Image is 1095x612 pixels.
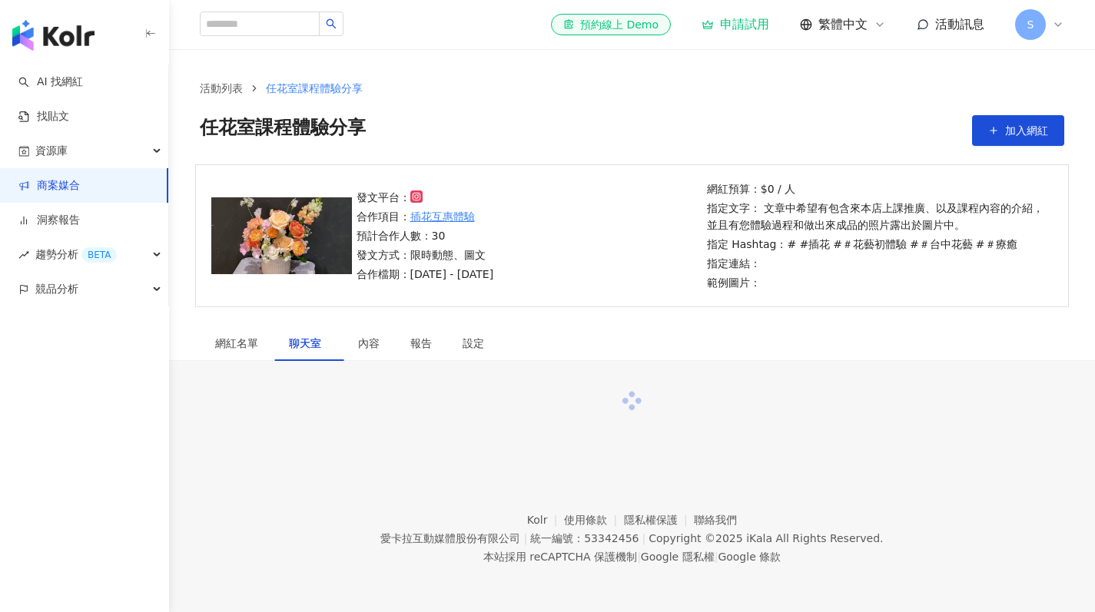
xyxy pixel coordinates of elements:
span: 加入網紅 [1005,124,1048,137]
span: 聊天室 [289,338,327,349]
span: S [1027,16,1034,33]
a: Google 隱私權 [641,551,715,563]
a: 使用條款 [564,514,624,526]
p: 範例圖片： [707,274,1048,291]
a: iKala [746,532,772,544]
div: 網紅名單 [215,335,258,352]
div: 統一編號：53342456 [530,532,639,544]
span: 活動訊息 [935,17,984,31]
a: 預約線上 Demo [551,14,671,35]
p: # #插花 [787,236,830,253]
span: 競品分析 [35,272,78,306]
p: 指定 Hashtag： [707,236,1048,253]
div: 愛卡拉互動媒體股份有限公司 [380,532,520,544]
a: Kolr [527,514,564,526]
span: 任花室課程體驗分享 [200,115,366,146]
p: 發文平台： [357,189,494,206]
a: 插花互惠體驗 [410,208,475,225]
a: 申請試用 [702,17,769,32]
div: Copyright © 2025 All Rights Reserved. [649,532,883,544]
a: 隱私權保護 [624,514,695,526]
p: #＃台中花藝 [910,236,973,253]
p: #＃花藝初體驗 [833,236,907,253]
a: 活動列表 [197,80,246,97]
span: search [326,18,337,29]
div: 內容 [358,335,380,352]
div: 報告 [410,335,432,352]
p: 發文方式：限時動態、圖文 [357,246,494,263]
p: 網紅預算：$0 / 人 [707,180,1048,197]
a: 商案媒合 [18,178,80,194]
div: 設定 [463,335,484,352]
div: 預約線上 Demo [563,17,659,32]
p: 指定文字： 文章中希望有包含來本店上課推廣、以及課程內容的介紹，並且有您體驗過程和做出來成品的照片露出於圖片中。 [707,200,1048,233]
span: 資源庫 [35,134,68,168]
span: | [523,532,527,544]
span: | [637,551,641,563]
span: 本站採用 reCAPTCHA 保護機制 [483,547,781,566]
span: 任花室課程體驗分享 [266,82,363,94]
p: 合作項目： [357,208,494,225]
span: 趨勢分析 [35,237,117,272]
a: 找貼文 [18,109,69,124]
button: 加入網紅 [972,115,1064,146]
span: | [715,551,718,563]
a: 聯絡我們 [694,514,737,526]
img: logo [12,20,95,51]
span: | [642,532,645,544]
a: Google 條款 [718,551,781,563]
div: BETA [81,247,117,263]
p: 指定連結： [707,255,1048,272]
a: searchAI 找網紅 [18,74,83,90]
a: 洞察報告 [18,213,80,228]
p: #＃療癒 [976,236,1017,253]
span: rise [18,250,29,260]
span: 繁體中文 [818,16,868,33]
img: 插花互惠體驗 [211,197,352,274]
p: 預計合作人數：30 [357,227,494,244]
p: 合作檔期：[DATE] - [DATE] [357,266,494,283]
